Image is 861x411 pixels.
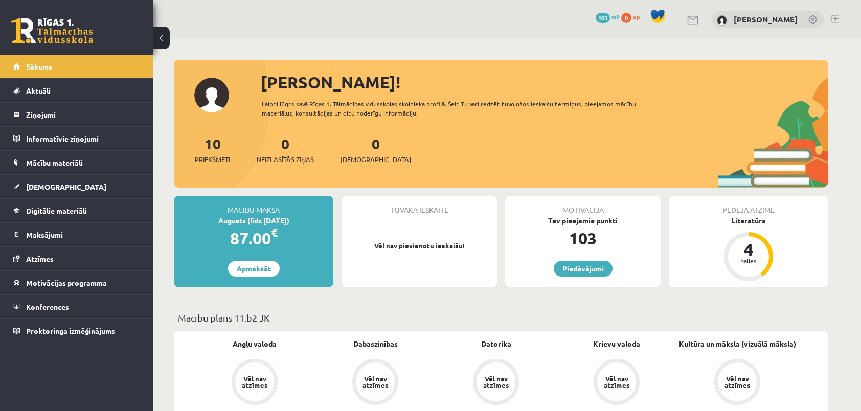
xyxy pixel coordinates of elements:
[13,223,141,246] a: Maksājumi
[195,134,230,165] a: 10Priekšmeti
[315,359,436,407] a: Vēl nav atzīmes
[26,223,141,246] legend: Maksājumi
[669,215,828,226] div: Literatūra
[13,271,141,294] a: Motivācijas programma
[347,241,492,251] p: Vēl nav pievienotu ieskaišu!
[26,182,106,191] span: [DEMOGRAPHIC_DATA]
[341,134,411,165] a: 0[DEMOGRAPHIC_DATA]
[341,154,411,165] span: [DEMOGRAPHIC_DATA]
[602,375,631,389] div: Vēl nav atzīmes
[13,295,141,318] a: Konferences
[174,196,333,215] div: Mācību maksa
[233,338,277,349] a: Angļu valoda
[481,338,511,349] a: Datorika
[361,375,390,389] div: Vēl nav atzīmes
[26,302,69,311] span: Konferences
[593,338,640,349] a: Krievu valoda
[621,13,645,21] a: 0 xp
[13,247,141,270] a: Atzīmes
[174,226,333,250] div: 87.00
[13,151,141,174] a: Mācību materiāli
[271,225,278,240] span: €
[717,15,727,26] img: Sandra Letinska
[11,18,93,43] a: Rīgas 1. Tālmācības vidusskola
[342,196,497,215] div: Tuvākā ieskaite
[13,199,141,222] a: Digitālie materiāli
[669,215,828,283] a: Literatūra 4 balles
[482,375,510,389] div: Vēl nav atzīmes
[178,311,824,325] p: Mācību plāns 11.b2 JK
[13,79,141,102] a: Aktuāli
[26,254,54,263] span: Atzīmes
[26,62,52,71] span: Sākums
[26,127,141,150] legend: Informatīvie ziņojumi
[596,13,610,23] span: 103
[174,215,333,226] div: Augusts (līdz [DATE])
[734,14,798,25] a: [PERSON_NAME]
[195,154,230,165] span: Priekšmeti
[505,215,661,226] div: Tev pieejamie punkti
[13,103,141,126] a: Ziņojumi
[26,278,107,287] span: Motivācijas programma
[633,13,640,21] span: xp
[13,127,141,150] a: Informatīvie ziņojumi
[353,338,398,349] a: Dabaszinības
[621,13,631,23] span: 0
[240,375,269,389] div: Vēl nav atzīmes
[679,338,796,349] a: Kultūra un māksla (vizuālā māksla)
[26,158,83,167] span: Mācību materiāli
[13,175,141,198] a: [DEMOGRAPHIC_DATA]
[733,241,764,258] div: 4
[611,13,620,21] span: mP
[677,359,798,407] a: Vēl nav atzīmes
[13,55,141,78] a: Sākums
[257,134,314,165] a: 0Neizlasītās ziņas
[26,103,141,126] legend: Ziņojumi
[556,359,677,407] a: Vēl nav atzīmes
[257,154,314,165] span: Neizlasītās ziņas
[26,86,51,95] span: Aktuāli
[505,196,661,215] div: Motivācija
[26,206,87,215] span: Digitālie materiāli
[261,70,828,95] div: [PERSON_NAME]!
[194,359,315,407] a: Vēl nav atzīmes
[505,226,661,250] div: 103
[228,261,280,277] a: Apmaksāt
[669,196,828,215] div: Pēdējā atzīme
[13,319,141,342] a: Proktoringa izmēģinājums
[262,99,654,118] div: Laipni lūgts savā Rīgas 1. Tālmācības vidusskolas skolnieka profilā. Šeit Tu vari redzēt tuvojošo...
[723,375,752,389] div: Vēl nav atzīmes
[436,359,556,407] a: Vēl nav atzīmes
[733,258,764,264] div: balles
[26,326,115,335] span: Proktoringa izmēģinājums
[554,261,613,277] a: Piedāvājumi
[596,13,620,21] a: 103 mP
